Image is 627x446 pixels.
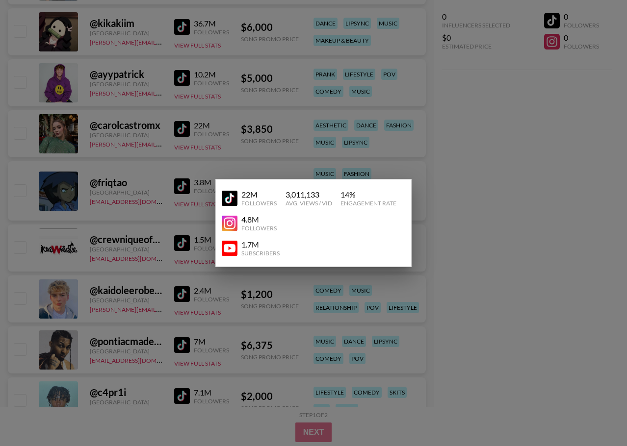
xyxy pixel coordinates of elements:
[241,240,280,249] div: 1.7M
[241,190,277,199] div: 22M
[222,190,237,206] img: YouTube
[222,240,237,256] img: YouTube
[578,397,615,434] iframe: Drift Widget Chat Controller
[340,199,396,207] div: Engagement Rate
[222,215,237,231] img: YouTube
[340,190,396,199] div: 14 %
[286,199,332,207] div: Avg. Views / Vid
[241,249,280,257] div: Subscribers
[241,224,277,232] div: Followers
[286,190,332,199] div: 3,011,133
[241,215,277,224] div: 4.8M
[241,199,277,207] div: Followers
